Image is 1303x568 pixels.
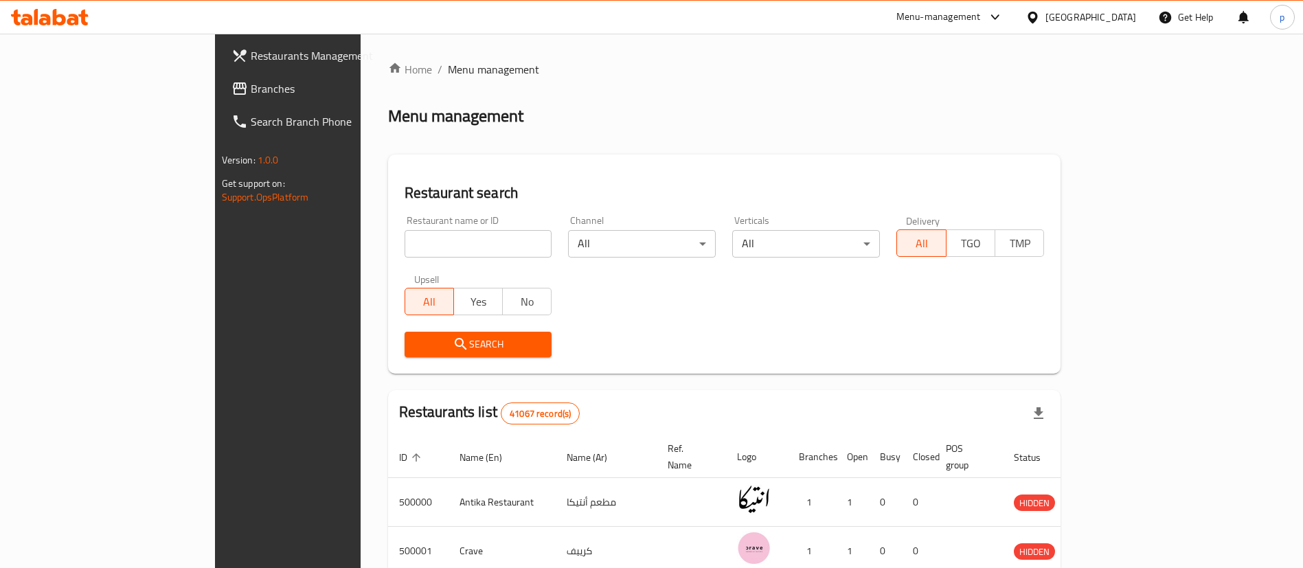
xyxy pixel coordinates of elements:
[788,436,836,478] th: Branches
[556,478,657,527] td: مطعم أنتيكا
[726,436,788,478] th: Logo
[405,332,552,357] button: Search
[405,230,552,258] input: Search for restaurant name or ID..
[568,230,716,258] div: All
[411,292,449,312] span: All
[1014,544,1055,560] span: HIDDEN
[1014,543,1055,560] div: HIDDEN
[995,229,1044,257] button: TMP
[946,440,986,473] span: POS group
[220,39,433,72] a: Restaurants Management
[1001,234,1039,253] span: TMP
[220,105,433,138] a: Search Branch Phone
[453,288,503,315] button: Yes
[460,449,520,466] span: Name (En)
[222,188,309,206] a: Support.OpsPlatform
[501,402,580,424] div: Total records count
[836,478,869,527] td: 1
[405,288,454,315] button: All
[220,72,433,105] a: Branches
[788,478,836,527] td: 1
[946,229,995,257] button: TGO
[1014,449,1058,466] span: Status
[438,61,442,78] li: /
[222,174,285,192] span: Get support on:
[251,113,422,130] span: Search Branch Phone
[869,436,902,478] th: Busy
[902,478,935,527] td: 0
[1045,10,1136,25] div: [GEOGRAPHIC_DATA]
[251,47,422,64] span: Restaurants Management
[460,292,497,312] span: Yes
[388,61,1061,78] nav: breadcrumb
[732,230,880,258] div: All
[399,402,580,424] h2: Restaurants list
[567,449,625,466] span: Name (Ar)
[258,151,279,169] span: 1.0.0
[869,478,902,527] td: 0
[399,449,425,466] span: ID
[737,531,771,565] img: Crave
[1014,495,1055,511] span: HIDDEN
[414,274,440,284] label: Upsell
[222,151,256,169] span: Version:
[952,234,990,253] span: TGO
[508,292,546,312] span: No
[388,105,523,127] h2: Menu management
[906,216,940,225] label: Delivery
[896,9,981,25] div: Menu-management
[449,478,556,527] td: Antika Restaurant
[836,436,869,478] th: Open
[1022,397,1055,430] div: Export file
[737,482,771,516] img: Antika Restaurant
[668,440,710,473] span: Ref. Name
[501,407,579,420] span: 41067 record(s)
[902,436,935,478] th: Closed
[1280,10,1284,25] span: p
[448,61,539,78] span: Menu management
[896,229,946,257] button: All
[1014,495,1055,511] div: HIDDEN
[405,183,1045,203] h2: Restaurant search
[502,288,552,315] button: No
[903,234,940,253] span: All
[416,336,541,353] span: Search
[251,80,422,97] span: Branches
